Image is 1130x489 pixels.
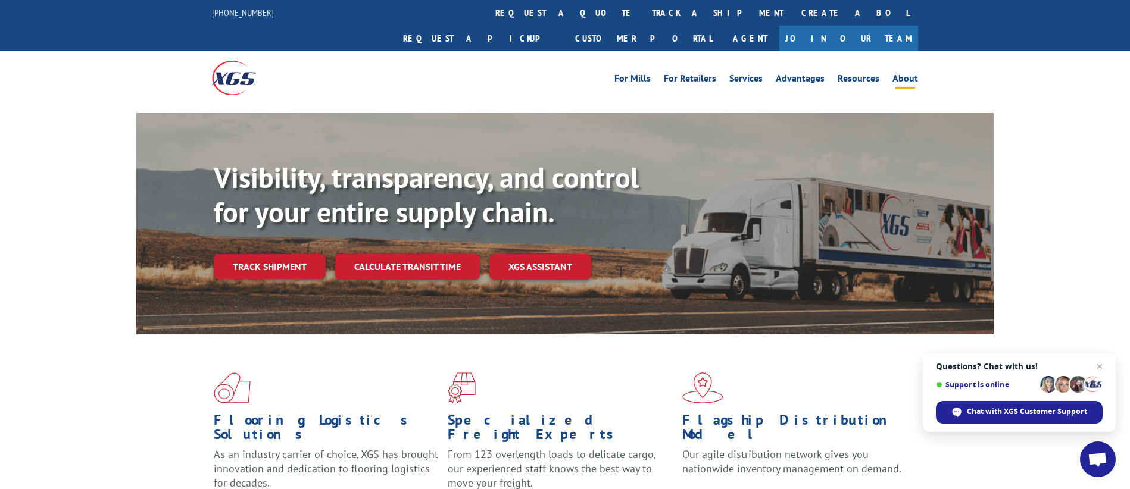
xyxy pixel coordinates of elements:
a: XGS ASSISTANT [489,254,591,280]
img: xgs-icon-flagship-distribution-model-red [682,372,723,403]
a: Customer Portal [566,26,721,51]
h1: Flooring Logistics Solutions [214,413,439,447]
a: For Mills [614,74,651,87]
a: Request a pickup [394,26,566,51]
a: Calculate transit time [335,254,480,280]
a: [PHONE_NUMBER] [212,7,274,18]
img: xgs-icon-total-supply-chain-intelligence-red [214,372,251,403]
span: Questions? Chat with us! [936,362,1103,371]
span: Our agile distribution network gives you nationwide inventory management on demand. [682,447,901,475]
a: For Retailers [664,74,716,87]
a: Track shipment [214,254,326,279]
span: Chat with XGS Customer Support [936,401,1103,424]
a: Open chat [1080,441,1116,477]
a: Advantages [776,74,825,87]
a: Agent [721,26,779,51]
b: Visibility, transparency, and control for your entire supply chain. [214,159,639,230]
img: xgs-icon-focused-on-flooring-red [448,372,476,403]
span: Chat with XGS Customer Support [967,406,1087,417]
a: Join Our Team [779,26,918,51]
a: Services [729,74,763,87]
a: Resources [838,74,879,87]
h1: Flagship Distribution Model [682,413,907,447]
h1: Specialized Freight Experts [448,413,673,447]
span: Support is online [936,380,1036,389]
a: About [892,74,918,87]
